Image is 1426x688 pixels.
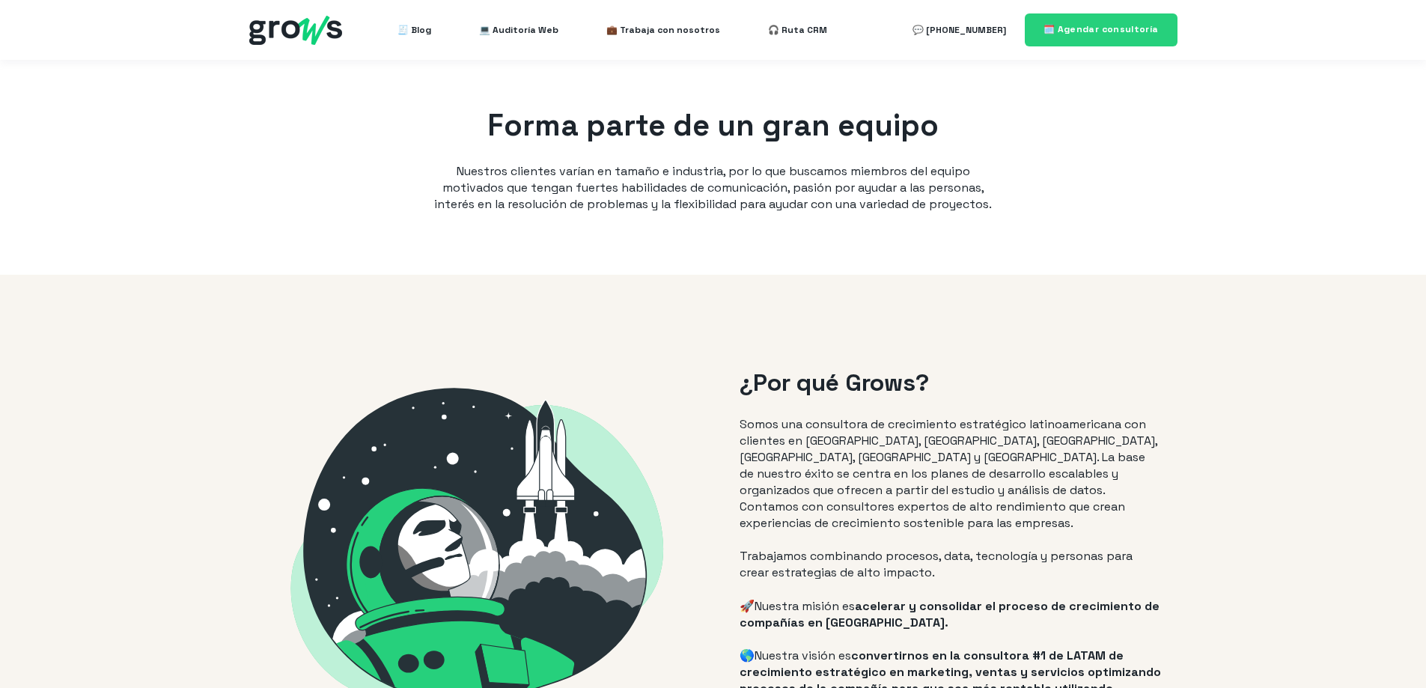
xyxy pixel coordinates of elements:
a: 🗓️ Agendar consultoría [1025,13,1177,46]
p: Trabajamos combinando procesos, data, tecnología y personas para crear estrategias de alto impacto. [740,548,1162,581]
h1: Forma parte de un gran equipo [429,105,998,147]
p: 🚀Nuestra misión es [740,598,1162,631]
a: 🧾 Blog [397,15,431,45]
a: 💼 Trabaja con nosotros [606,15,720,45]
h2: ¿Por qué Grows? [740,366,1162,400]
span: 🌎 [740,648,755,663]
span: 🗓️ Agendar consultoría [1043,23,1159,35]
iframe: Chat Widget [1351,616,1426,688]
span: Nuestra visión es [755,648,851,663]
p: Somos una consultora de crecimiento estratégico latinoamericana con clientes en [GEOGRAPHIC_DATA]... [740,416,1162,532]
p: Nuestros clientes varían en tamaño e industria, por lo que buscamos miembros del equipo motivados... [429,163,998,213]
span: acelerar y consolidar el proceso de crecimiento de compañías en [GEOGRAPHIC_DATA]. [740,598,1160,630]
a: 💬 [PHONE_NUMBER] [912,15,1006,45]
img: grows - hubspot [249,16,342,45]
a: 💻 Auditoría Web [479,15,558,45]
a: 🎧 Ruta CRM [768,15,827,45]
